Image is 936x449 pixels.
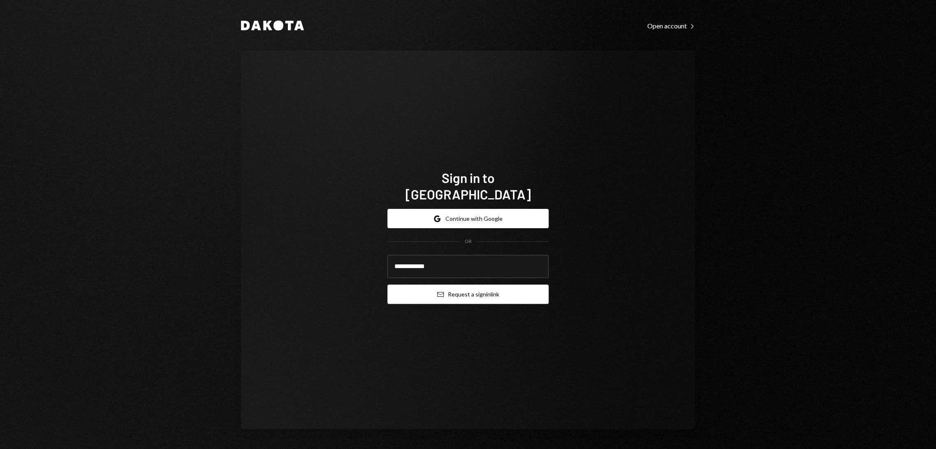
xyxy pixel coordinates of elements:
[647,22,695,30] div: Open account
[387,169,549,202] h1: Sign in to [GEOGRAPHIC_DATA]
[465,238,472,245] div: OR
[647,21,695,30] a: Open account
[387,209,549,228] button: Continue with Google
[387,285,549,304] button: Request a signinlink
